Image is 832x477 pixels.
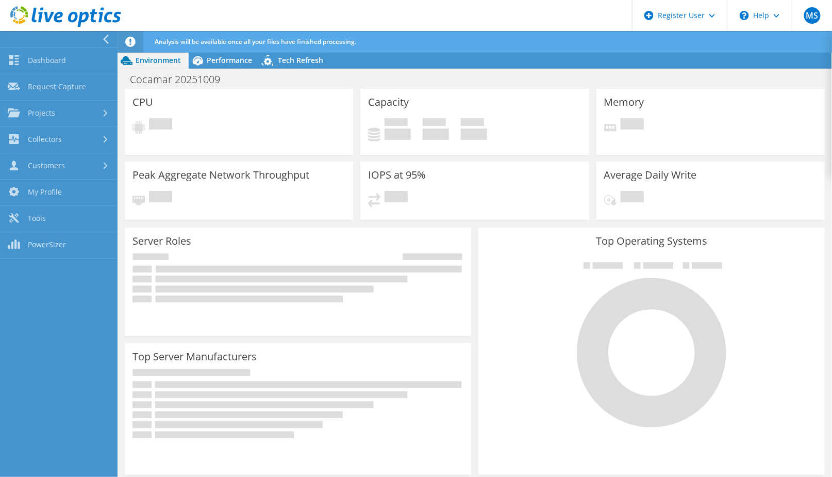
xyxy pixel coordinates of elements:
h1: Cocamar 20251009 [125,74,236,85]
span: Environment [136,55,181,65]
svg: \n [740,11,749,20]
h4: 0 GiB [423,129,449,140]
span: Analysis will be available once all your files have finished processing. [155,37,356,46]
h3: Memory [604,97,644,108]
span: MS [804,7,821,24]
span: Total [461,118,484,129]
span: Pending [621,118,644,132]
h4: 0 GiB [385,129,411,140]
span: Pending [621,191,644,205]
h3: Server Roles [132,235,191,247]
h3: Top Operating Systems [486,235,817,247]
span: Used [385,118,408,129]
h3: CPU [132,97,153,108]
h3: Peak Aggregate Network Throughput [132,169,309,181]
span: Free [423,118,446,129]
span: Performance [207,55,252,65]
span: Pending [149,118,172,132]
h3: Capacity [368,97,409,108]
span: Pending [149,191,172,205]
span: Pending [385,191,408,205]
h4: 0 GiB [461,129,487,140]
span: Tech Refresh [278,55,323,65]
h3: Average Daily Write [604,169,697,181]
h3: Top Server Manufacturers [132,351,257,362]
h3: IOPS at 95% [368,169,426,181]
